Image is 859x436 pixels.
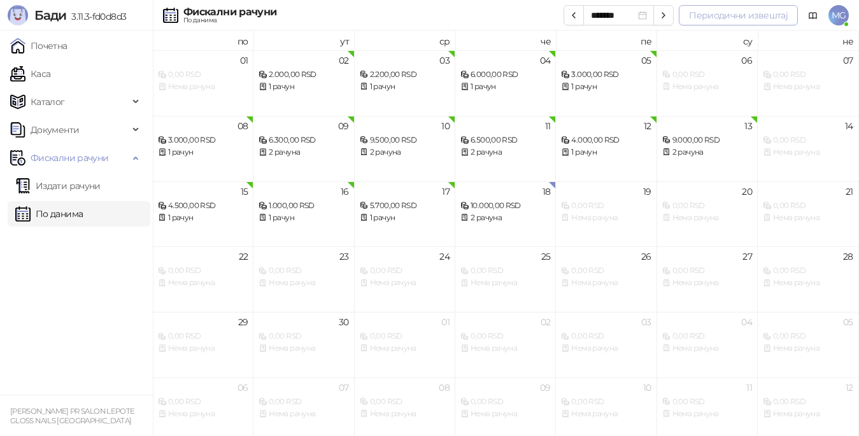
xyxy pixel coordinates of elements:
[10,61,50,87] a: Каса
[460,81,550,93] div: 1 рачун
[662,408,752,420] div: Нема рачуна
[763,81,853,93] div: Нема рачуна
[360,134,450,146] div: 9.500,00 RSD
[455,50,556,116] td: 2025-09-04
[662,200,752,212] div: 0,00 RSD
[460,212,550,224] div: 2 рачуна
[158,146,248,158] div: 1 рачун
[355,31,455,50] th: ср
[758,31,858,50] th: не
[561,81,651,93] div: 1 рачун
[259,265,348,277] div: 0,00 RSD
[259,146,348,158] div: 2 рачуна
[561,265,651,277] div: 0,00 RSD
[158,330,248,342] div: 0,00 RSD
[741,56,752,65] div: 06
[158,265,248,277] div: 0,00 RSD
[253,31,354,50] th: ут
[360,408,450,420] div: Нема рачуна
[541,318,551,327] div: 02
[360,330,450,342] div: 0,00 RSD
[15,173,101,199] a: Издати рачуни
[561,134,651,146] div: 4.000,00 RSD
[540,56,551,65] div: 04
[153,246,253,312] td: 2025-09-22
[338,122,349,130] div: 09
[662,134,752,146] div: 9.000,00 RSD
[460,330,550,342] div: 0,00 RSD
[441,122,450,130] div: 10
[158,212,248,224] div: 1 рачун
[561,342,651,355] div: Нема рачуна
[657,116,758,181] td: 2025-09-13
[561,396,651,408] div: 0,00 RSD
[238,318,248,327] div: 29
[153,50,253,116] td: 2025-09-01
[758,312,858,377] td: 2025-10-05
[66,11,126,22] span: 3.11.3-fd0d8d3
[158,81,248,93] div: Нема рачуна
[441,318,450,327] div: 01
[561,408,651,420] div: Нема рачуна
[758,50,858,116] td: 2025-09-07
[641,318,651,327] div: 03
[763,396,853,408] div: 0,00 RSD
[460,134,550,146] div: 6.500,00 RSD
[662,277,752,289] div: Нема рачуна
[460,265,550,277] div: 0,00 RSD
[158,200,248,212] div: 4.500,00 RSD
[763,265,853,277] div: 0,00 RSD
[339,56,349,65] div: 02
[253,312,354,377] td: 2025-09-30
[158,342,248,355] div: Нема рачуна
[259,277,348,289] div: Нема рачуна
[662,330,752,342] div: 0,00 RSD
[744,122,752,130] div: 13
[556,312,657,377] td: 2025-10-03
[556,181,657,247] td: 2025-09-19
[763,330,853,342] div: 0,00 RSD
[641,56,651,65] div: 05
[8,5,28,25] img: Logo
[543,187,551,196] div: 18
[355,181,455,247] td: 2025-09-17
[439,56,450,65] div: 03
[758,246,858,312] td: 2025-09-28
[239,252,248,261] div: 22
[360,200,450,212] div: 5.700,00 RSD
[657,181,758,247] td: 2025-09-20
[843,252,853,261] div: 28
[662,265,752,277] div: 0,00 RSD
[460,277,550,289] div: Нема рачуна
[455,181,556,247] td: 2025-09-18
[846,383,853,392] div: 12
[442,187,450,196] div: 17
[183,17,276,24] div: По данима
[259,200,348,212] div: 1.000,00 RSD
[253,50,354,116] td: 2025-09-02
[541,252,551,261] div: 25
[643,383,651,392] div: 10
[153,181,253,247] td: 2025-09-15
[828,5,849,25] span: MG
[763,134,853,146] div: 0,00 RSD
[662,212,752,224] div: Нема рачуна
[355,50,455,116] td: 2025-09-03
[15,201,83,227] a: По данима
[460,342,550,355] div: Нема рачуна
[561,212,651,224] div: Нема рачуна
[253,116,354,181] td: 2025-09-09
[455,246,556,312] td: 2025-09-25
[657,50,758,116] td: 2025-09-06
[657,246,758,312] td: 2025-09-27
[763,146,853,158] div: Нема рачуна
[339,383,349,392] div: 07
[561,200,651,212] div: 0,00 RSD
[241,187,248,196] div: 15
[253,246,354,312] td: 2025-09-23
[34,8,66,23] span: Бади
[259,69,348,81] div: 2.000,00 RSD
[238,383,248,392] div: 06
[158,408,248,420] div: Нема рачуна
[845,122,853,130] div: 14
